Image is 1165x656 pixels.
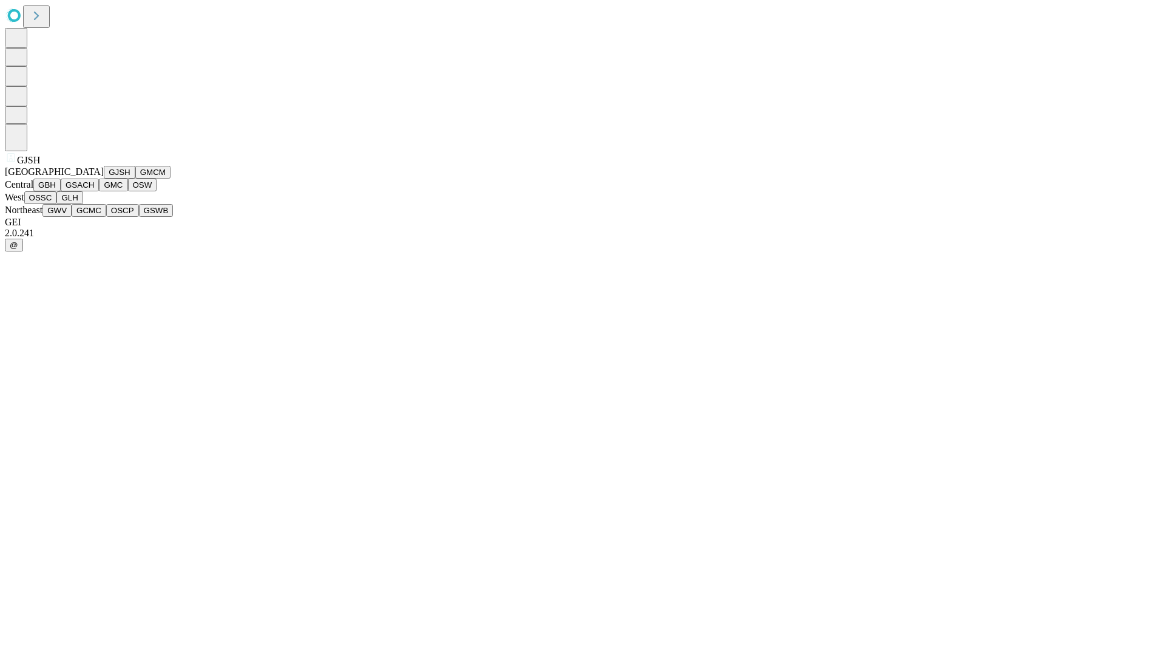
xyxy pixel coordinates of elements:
button: OSW [128,179,157,191]
span: Central [5,179,33,190]
button: GMC [99,179,127,191]
span: GJSH [17,155,40,165]
div: GEI [5,217,1160,228]
button: GCMC [72,204,106,217]
span: West [5,192,24,202]
button: GWV [42,204,72,217]
button: GSACH [61,179,99,191]
button: GLH [56,191,83,204]
span: Northeast [5,205,42,215]
button: OSSC [24,191,57,204]
button: @ [5,239,23,251]
button: OSCP [106,204,139,217]
button: GBH [33,179,61,191]
div: 2.0.241 [5,228,1160,239]
span: @ [10,241,18,250]
span: [GEOGRAPHIC_DATA] [5,166,104,177]
button: GMCM [135,166,171,179]
button: GSWB [139,204,174,217]
button: GJSH [104,166,135,179]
